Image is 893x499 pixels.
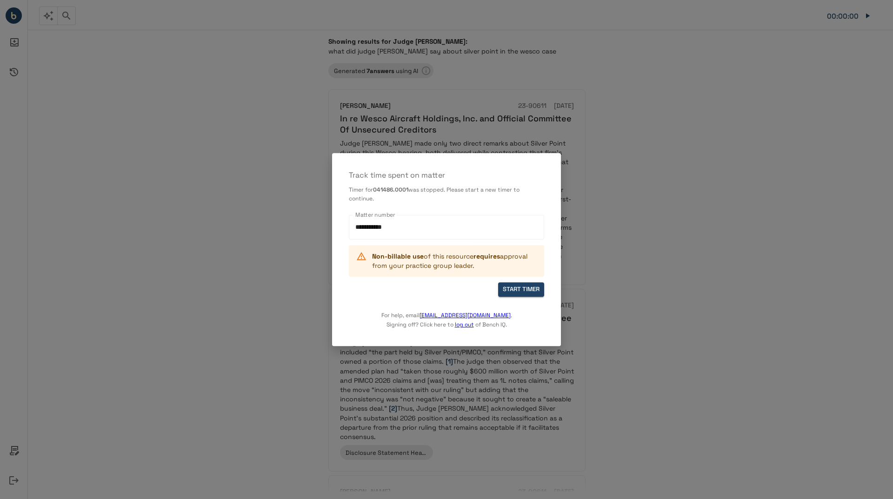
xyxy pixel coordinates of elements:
p: For help, email . Signing off? Click here to of Bench IQ. [381,297,512,329]
p: Track time spent on matter [349,170,544,181]
span: Timer for [349,186,373,193]
b: Non-billable use [372,253,424,261]
button: START TIMER [498,283,544,297]
span: was stopped. Please start a new timer to continue. [349,186,520,203]
a: [EMAIL_ADDRESS][DOMAIN_NAME] [420,312,511,319]
div: of this resource approval from your practice group leader. [372,248,537,274]
b: 041486.0001 [373,186,408,193]
b: requires [473,253,500,261]
label: Matter number [355,211,395,219]
a: log out [455,321,474,328]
